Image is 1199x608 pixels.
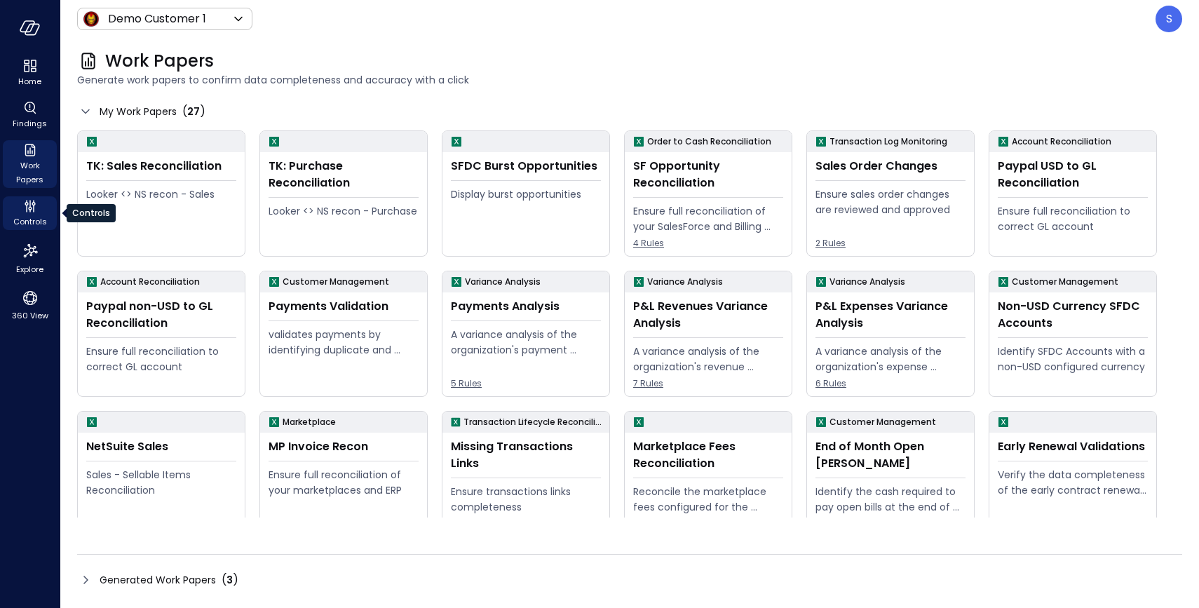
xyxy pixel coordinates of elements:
span: Home [18,74,41,88]
div: Ensure sales order changes are reviewed and approved [815,187,966,217]
p: Order to Cash Reconciliation [647,135,771,149]
span: Generated Work Papers [100,572,216,588]
div: Identify SFDC Accounts with a non-USD configured currency [998,344,1148,374]
span: 5 Rules [451,377,601,391]
div: ( ) [182,103,205,120]
p: S [1166,11,1172,27]
div: Controls [3,196,57,230]
div: Paypal USD to GL Reconciliation [998,158,1148,191]
span: 4 Rules [451,517,601,531]
div: Paypal non-USD to GL Reconciliation [86,298,236,332]
div: A variance analysis of the organization's revenue accounts [633,344,783,374]
div: Sales - Sellable Items Reconciliation [86,467,236,498]
div: A variance analysis of the organization's payment transactions [451,327,601,358]
div: 360 View [3,286,57,324]
div: TK: Sales Reconciliation [86,158,236,175]
div: Ensure full reconciliation of your marketplaces and ERP [269,467,419,498]
p: Variance Analysis [465,275,541,289]
span: Generate work papers to confirm data completeness and accuracy with a click [77,72,1182,88]
p: Customer Management [829,415,936,429]
div: Reconcile the marketplace fees configured for the Opportunity to the actual fees being paid [633,484,783,515]
p: Transaction Lifecycle Reconciliation [463,415,604,429]
span: Explore [16,262,43,276]
div: Missing Transactions Links [451,438,601,472]
div: SFDC Burst Opportunities [451,158,601,175]
p: Customer Management [283,275,389,289]
div: Non-USD Currency SFDC Accounts [998,298,1148,332]
span: My Work Papers [100,104,177,119]
div: Marketplace Fees Reconciliation [633,438,783,472]
span: Findings [13,116,47,130]
div: Controls [67,204,116,222]
div: MP Invoice Recon [269,438,419,455]
span: Controls [13,215,47,229]
div: Looker <> NS recon - Sales [86,187,236,202]
span: 7 Rules [633,377,783,391]
div: Ensure full reconciliation to correct GL account [998,203,1148,234]
div: Verify the data completeness of the early contract renewal process [998,467,1148,498]
div: Looker <> NS recon - Purchase [269,203,419,219]
div: Work Papers [3,140,57,188]
div: Home [3,56,57,90]
span: 3 [226,573,233,587]
div: validates payments by identifying duplicate and erroneous entries. [269,327,419,358]
div: Payments Validation [269,298,419,315]
div: Identify the cash required to pay open bills at the end of the month [815,484,966,515]
div: ( ) [222,572,238,588]
p: Account Reconciliation [100,275,200,289]
div: Ensure full reconciliation of your SalesForce and Billing system [633,203,783,234]
p: Demo Customer 1 [108,11,206,27]
span: Work Papers [105,50,214,72]
p: Transaction Log Monitoring [829,135,947,149]
span: 6 Rules [815,377,966,391]
div: Steve Sovik [1156,6,1182,32]
span: Work Papers [8,158,51,187]
div: A variance analysis of the organization's expense accounts [815,344,966,374]
div: TK: Purchase Reconciliation [269,158,419,191]
p: Variance Analysis [647,275,723,289]
p: Customer Management [1012,275,1118,289]
img: Icon [83,11,100,27]
div: Explore [3,238,57,278]
p: Marketplace [283,415,336,429]
p: Variance Analysis [829,275,905,289]
span: 2 Rules [815,236,966,250]
div: Payments Analysis [451,298,601,315]
div: Early Renewal Validations [998,438,1148,455]
div: NetSuite Sales [86,438,236,455]
div: Ensure transactions links completeness [451,484,601,515]
div: Display burst opportunities [451,187,601,202]
div: P&L Revenues Variance Analysis [633,298,783,332]
div: P&L Expenses Variance Analysis [815,298,966,332]
div: Ensure full reconciliation to correct GL account [86,344,236,374]
div: Sales Order Changes [815,158,966,175]
span: 4 Rules [633,236,783,250]
div: SF Opportunity Reconciliation [633,158,783,191]
span: 27 [187,104,200,119]
span: 360 View [12,309,48,323]
div: End of Month Open [PERSON_NAME] [815,438,966,472]
div: Findings [3,98,57,132]
p: Account Reconciliation [1012,135,1111,149]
